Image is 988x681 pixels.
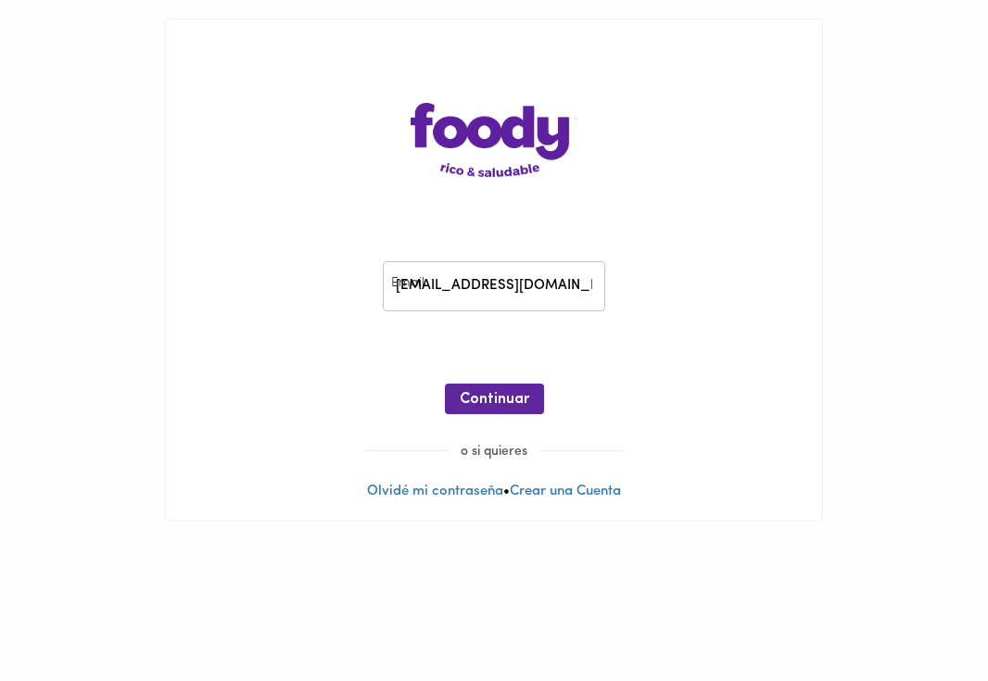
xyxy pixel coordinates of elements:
[383,261,605,312] input: pepitoperez@gmail.com
[450,445,538,459] span: o si quieres
[367,485,503,498] a: Olvidé mi contraseña
[411,103,577,177] img: logo-main-page.png
[445,384,544,414] button: Continuar
[880,574,969,662] iframe: Messagebird Livechat Widget
[510,485,621,498] a: Crear una Cuenta
[460,391,529,409] span: Continuar
[166,19,822,520] div: •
